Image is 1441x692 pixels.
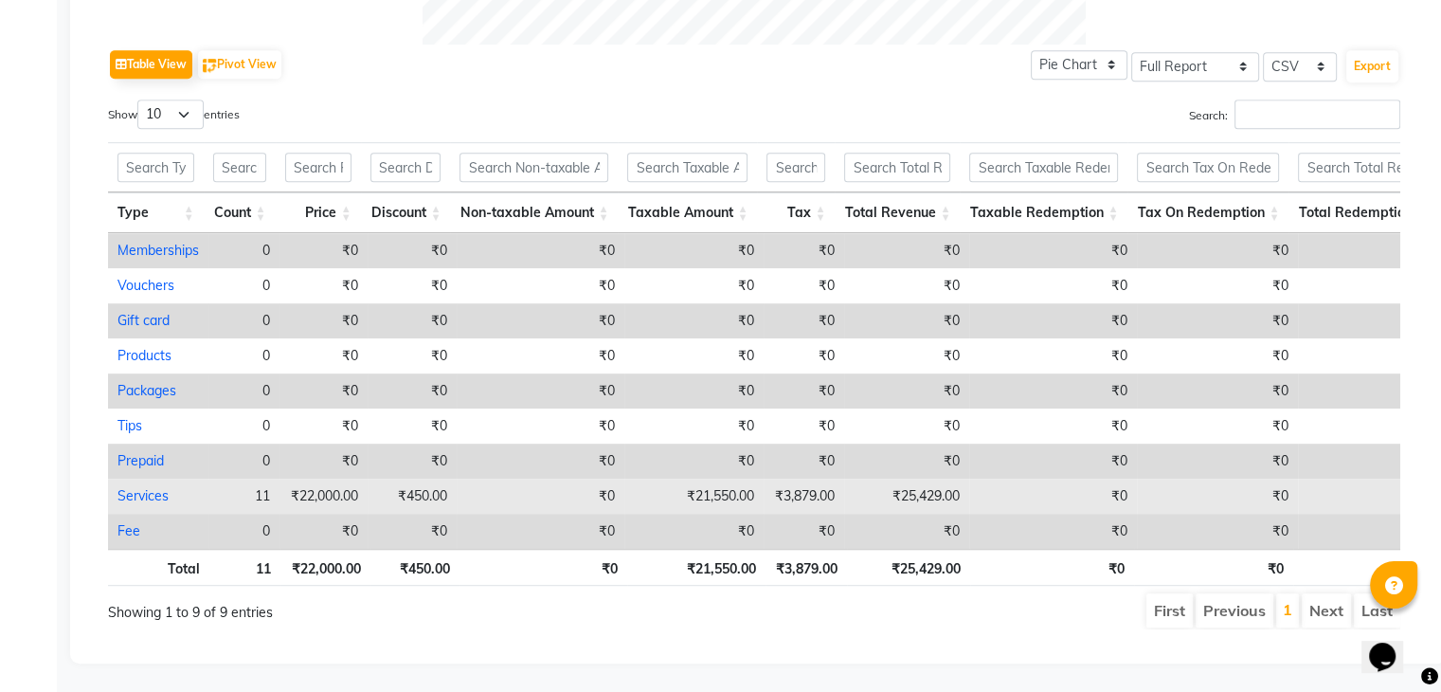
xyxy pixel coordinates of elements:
[844,233,969,268] td: ₹0
[764,233,844,268] td: ₹0
[117,382,176,399] a: Packages
[279,444,368,479] td: ₹0
[1283,600,1292,619] a: 1
[764,409,844,444] td: ₹0
[368,479,457,514] td: ₹450.00
[1137,514,1298,549] td: ₹0
[279,303,368,338] td: ₹0
[276,192,361,233] th: Price: activate to sort column ascending
[1137,268,1298,303] td: ₹0
[1127,192,1288,233] th: Tax On Redemption: activate to sort column ascending
[970,549,1134,586] th: ₹0
[1137,373,1298,409] td: ₹0
[457,409,624,444] td: ₹0
[969,514,1137,549] td: ₹0
[117,522,140,539] a: Fee
[368,233,457,268] td: ₹0
[624,479,764,514] td: ₹21,550.00
[844,479,969,514] td: ₹25,429.00
[969,338,1137,373] td: ₹0
[969,409,1137,444] td: ₹0
[844,338,969,373] td: ₹0
[1137,303,1298,338] td: ₹0
[457,303,624,338] td: ₹0
[969,479,1137,514] td: ₹0
[1189,100,1400,129] label: Search:
[368,338,457,373] td: ₹0
[110,50,192,79] button: Table View
[969,153,1118,182] input: Search Taxable Redemption
[108,592,630,623] div: Showing 1 to 9 of 9 entries
[117,277,174,294] a: Vouchers
[370,153,441,182] input: Search Discount
[203,59,217,73] img: pivot.png
[764,444,844,479] td: ₹0
[618,192,757,233] th: Taxable Amount: activate to sort column ascending
[208,444,279,479] td: 0
[279,479,368,514] td: ₹22,000.00
[368,444,457,479] td: ₹0
[285,153,351,182] input: Search Price
[370,549,460,586] th: ₹450.00
[624,338,764,373] td: ₹0
[209,549,281,586] th: 11
[1234,100,1400,129] input: Search:
[969,233,1137,268] td: ₹0
[1361,616,1422,673] iframe: chat widget
[844,153,950,182] input: Search Total Revenue
[624,373,764,409] td: ₹0
[766,549,847,586] th: ₹3,879.00
[624,303,764,338] td: ₹0
[764,268,844,303] td: ₹0
[844,373,969,409] td: ₹0
[117,153,194,182] input: Search Type
[279,373,368,409] td: ₹0
[208,338,279,373] td: 0
[457,373,624,409] td: ₹0
[208,409,279,444] td: 0
[844,444,969,479] td: ₹0
[457,514,624,549] td: ₹0
[208,514,279,549] td: 0
[1137,409,1298,444] td: ₹0
[368,373,457,409] td: ₹0
[1134,549,1293,586] th: ₹0
[457,233,624,268] td: ₹0
[1137,233,1298,268] td: ₹0
[766,153,825,182] input: Search Tax
[624,514,764,549] td: ₹0
[624,233,764,268] td: ₹0
[844,268,969,303] td: ₹0
[764,303,844,338] td: ₹0
[117,312,170,329] a: Gift card
[835,192,960,233] th: Total Revenue: activate to sort column ascending
[198,50,281,79] button: Pivot View
[368,514,457,549] td: ₹0
[208,268,279,303] td: 0
[627,153,748,182] input: Search Taxable Amount
[764,338,844,373] td: ₹0
[757,192,835,233] th: Tax: activate to sort column ascending
[764,514,844,549] td: ₹0
[117,347,171,364] a: Products
[764,479,844,514] td: ₹3,879.00
[213,153,266,182] input: Search Count
[1137,153,1279,182] input: Search Tax On Redemption
[844,303,969,338] td: ₹0
[208,373,279,409] td: 0
[279,409,368,444] td: ₹0
[108,192,204,233] th: Type: activate to sort column ascending
[1346,50,1398,82] button: Export
[844,409,969,444] td: ₹0
[969,268,1137,303] td: ₹0
[108,100,240,129] label: Show entries
[137,100,204,129] select: Showentries
[450,192,618,233] th: Non-taxable Amount: activate to sort column ascending
[624,268,764,303] td: ₹0
[969,444,1137,479] td: ₹0
[627,549,766,586] th: ₹21,550.00
[1137,338,1298,373] td: ₹0
[279,233,368,268] td: ₹0
[208,479,279,514] td: 11
[844,514,969,549] td: ₹0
